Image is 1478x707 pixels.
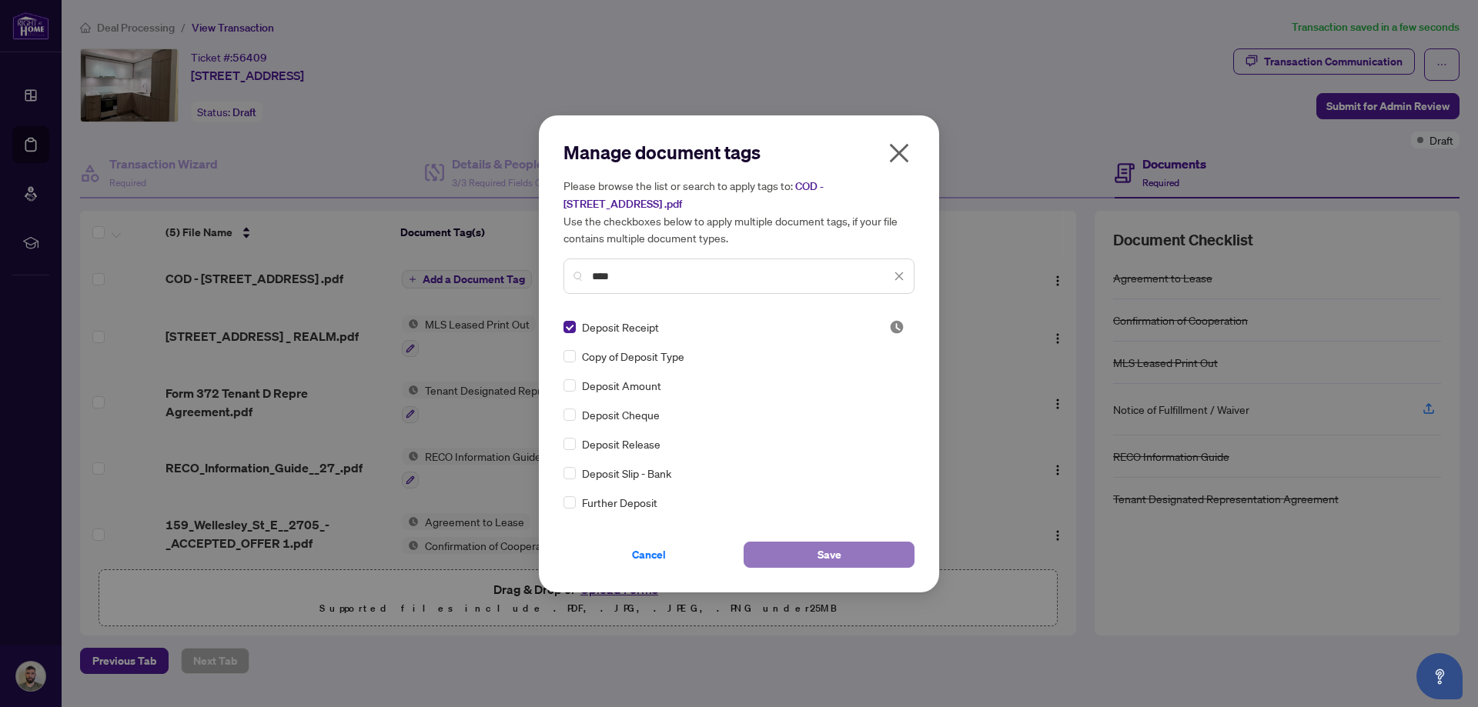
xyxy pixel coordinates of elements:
span: Deposit Release [582,435,660,452]
span: Copy of Deposit Type [582,348,684,365]
button: Cancel [563,542,734,568]
button: Save [744,542,915,568]
span: Cancel [632,542,666,567]
span: Save [818,542,841,567]
span: Deposit Slip - Bank [582,465,671,482]
span: COD - [STREET_ADDRESS] .pdf [563,179,824,211]
span: Deposit Receipt [582,318,659,335]
span: Deposit Cheque [582,406,660,423]
span: close [894,271,905,282]
h5: Please browse the list or search to apply tags to: Use the checkboxes below to apply multiple doc... [563,177,915,246]
span: Further Deposit [582,494,657,511]
h2: Manage document tags [563,140,915,165]
button: Open asap [1416,653,1463,699]
span: Deposit Amount [582,377,661,394]
span: Pending Review [889,319,905,335]
span: close [887,141,911,165]
img: status [889,319,905,335]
